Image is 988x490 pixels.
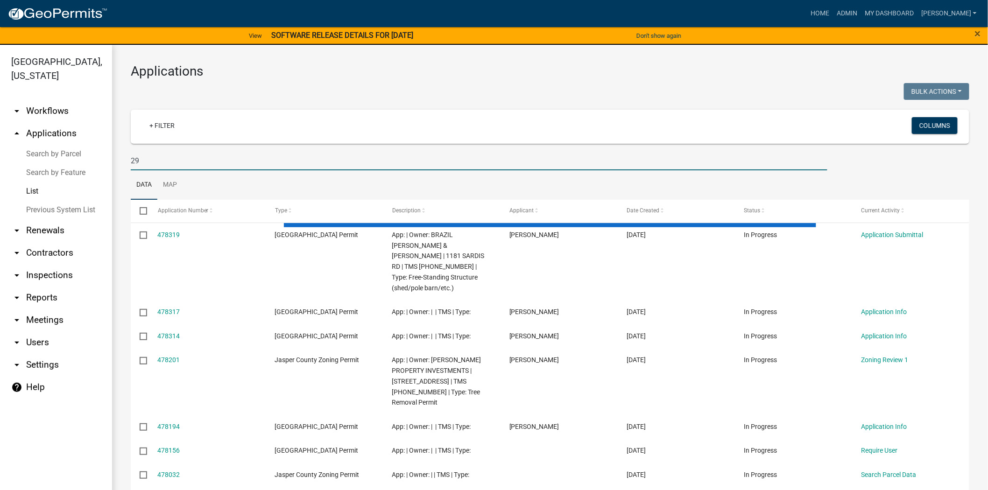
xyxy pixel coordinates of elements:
[392,332,471,340] span: App: | Owner: | | TMS | Type:
[131,170,157,200] a: Data
[271,31,413,40] strong: SOFTWARE RELEASE DETAILS FOR [DATE]
[509,332,559,340] span: AARON THIELEMIER
[392,471,470,478] span: App: | Owner: | | TMS | Type:
[158,447,180,454] a: 478156
[509,356,559,364] span: Uriel Varela
[744,308,777,315] span: In Progress
[245,28,266,43] a: View
[744,231,777,238] span: In Progress
[142,117,182,134] a: + Filter
[904,83,969,100] button: Bulk Actions
[744,423,777,430] span: In Progress
[861,207,900,214] span: Current Activity
[392,356,481,406] span: App: | Owner: VARELA PROPERTY INVESTMENTS | 400 FREEDOM PKWY | TMS 039-00-03-001 | Type: Tree Rem...
[627,332,646,340] span: 09/15/2025
[501,200,618,222] datatable-header-cell: Applicant
[627,423,646,430] span: 09/14/2025
[392,423,471,430] span: App: | Owner: | | TMS | Type:
[275,447,359,454] span: Jasper County Building Permit
[11,382,22,393] i: help
[275,356,360,364] span: Jasper County Zoning Permit
[11,105,22,117] i: arrow_drop_down
[861,332,907,340] a: Application Info
[833,5,861,22] a: Admin
[861,356,908,364] a: Zoning Review 1
[383,200,501,222] datatable-header-cell: Description
[11,270,22,281] i: arrow_drop_down
[11,225,22,236] i: arrow_drop_down
[618,200,735,222] datatable-header-cell: Date Created
[509,423,559,430] span: Uriel Varela
[627,308,646,315] span: 09/15/2025
[912,117,958,134] button: Columns
[627,471,646,478] span: 09/13/2025
[392,231,485,292] span: App: | Owner: BRAZIL JOSHUA D & JOANN LYNN | 1181 SARDIS RD | TMS 047-00-03-171 | Type: Free-Stan...
[11,315,22,326] i: arrow_drop_down
[744,447,777,454] span: In Progress
[975,27,981,40] span: ×
[275,207,287,214] span: Type
[627,447,646,454] span: 09/14/2025
[275,332,359,340] span: Jasper County Building Permit
[131,63,969,79] h3: Applications
[852,200,969,222] datatable-header-cell: Current Activity
[744,471,777,478] span: In Progress
[11,337,22,348] i: arrow_drop_down
[861,471,916,478] a: Search Parcel Data
[861,231,923,238] a: Application Submittal
[861,308,907,315] a: Application Info
[275,231,359,238] span: Jasper County Building Permit
[744,332,777,340] span: In Progress
[509,231,559,238] span: Joshua brazil
[275,423,359,430] span: Jasper County Building Permit
[627,231,646,238] span: 09/15/2025
[158,332,180,340] a: 478314
[158,471,180,478] a: 478032
[509,308,559,315] span: Kelly Dale
[975,28,981,39] button: Close
[861,423,907,430] a: Application Info
[157,170,183,200] a: Map
[917,5,981,22] a: [PERSON_NAME]
[158,308,180,315] a: 478317
[392,308,471,315] span: App: | Owner: | | TMS | Type:
[627,207,659,214] span: Date Created
[11,247,22,259] i: arrow_drop_down
[392,447,471,454] span: App: | Owner: | | TMS | Type:
[744,207,760,214] span: Status
[633,28,685,43] button: Don't show again
[158,423,180,430] a: 478194
[266,200,383,222] datatable-header-cell: Type
[275,308,359,315] span: Jasper County Building Permit
[158,231,180,238] a: 478319
[861,447,897,454] a: Require User
[158,207,209,214] span: Application Number
[11,359,22,371] i: arrow_drop_down
[11,292,22,303] i: arrow_drop_down
[744,356,777,364] span: In Progress
[131,200,148,222] datatable-header-cell: Select
[735,200,852,222] datatable-header-cell: Status
[11,128,22,139] i: arrow_drop_up
[861,5,917,22] a: My Dashboard
[627,356,646,364] span: 09/14/2025
[509,207,534,214] span: Applicant
[392,207,421,214] span: Description
[148,200,266,222] datatable-header-cell: Application Number
[131,151,827,170] input: Search for applications
[275,471,360,478] span: Jasper County Zoning Permit
[158,356,180,364] a: 478201
[807,5,833,22] a: Home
